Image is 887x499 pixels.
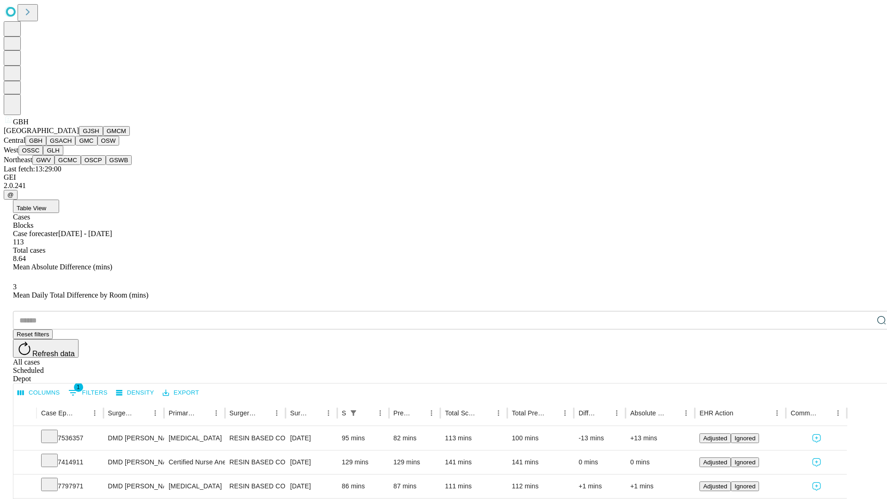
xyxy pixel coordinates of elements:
[290,426,333,450] div: [DATE]
[106,155,132,165] button: GSWB
[394,475,436,498] div: 87 mins
[230,475,281,498] div: RESIN BASED COMPOSITE 1 SURFACE, POSTERIOR
[374,407,387,420] button: Menu
[322,407,335,420] button: Menu
[108,475,159,498] div: DMD [PERSON_NAME] M Dmd
[7,191,14,198] span: @
[230,450,281,474] div: RESIN BASED COMPOSITE 3 SURFACES, POSTERIOR
[41,475,99,498] div: 7797971
[4,127,79,134] span: [GEOGRAPHIC_DATA]
[32,350,75,358] span: Refresh data
[18,431,32,447] button: Expand
[13,246,45,254] span: Total cases
[18,146,43,155] button: OSSC
[4,156,32,164] span: Northeast
[58,230,112,237] span: [DATE] - [DATE]
[17,331,49,338] span: Reset filters
[75,136,97,146] button: GMC
[731,457,759,467] button: Ignored
[699,481,731,491] button: Adjusted
[479,407,492,420] button: Sort
[394,409,412,417] div: Predicted In Room Duration
[347,407,360,420] div: 1 active filter
[290,475,333,498] div: [DATE]
[13,255,26,262] span: 8.64
[630,450,690,474] div: 0 mins
[512,475,570,498] div: 112 mins
[703,459,727,466] span: Adjusted
[342,409,346,417] div: Scheduled In Room Duration
[819,407,832,420] button: Sort
[342,426,384,450] div: 95 mins
[703,483,727,490] span: Adjusted
[290,409,308,417] div: Surgery Date
[230,426,281,450] div: RESIN BASED COMPOSITE 2 SURFACES, POSTERIOR
[771,407,784,420] button: Menu
[17,205,46,212] span: Table View
[13,291,148,299] span: Mean Daily Total Difference by Room (mins)
[699,409,733,417] div: EHR Action
[169,475,220,498] div: [MEDICAL_DATA]
[41,409,74,417] div: Case Epic Id
[342,450,384,474] div: 129 mins
[832,407,844,420] button: Menu
[270,407,283,420] button: Menu
[13,230,58,237] span: Case forecaster
[445,450,503,474] div: 141 mins
[597,407,610,420] button: Sort
[13,200,59,213] button: Table View
[630,475,690,498] div: +1 mins
[13,238,24,246] span: 113
[108,450,159,474] div: DMD [PERSON_NAME] M Dmd
[32,155,55,165] button: GWV
[13,118,29,126] span: GBH
[210,407,223,420] button: Menu
[169,409,195,417] div: Primary Service
[546,407,559,420] button: Sort
[667,407,680,420] button: Sort
[97,136,120,146] button: OSW
[630,426,690,450] div: +13 mins
[512,409,545,417] div: Total Predicted Duration
[169,450,220,474] div: Certified Nurse Anesthetist
[578,409,596,417] div: Difference
[41,450,99,474] div: 7414911
[169,426,220,450] div: [MEDICAL_DATA]
[735,459,755,466] span: Ignored
[394,426,436,450] div: 82 mins
[230,409,256,417] div: Surgery Name
[735,483,755,490] span: Ignored
[680,407,693,420] button: Menu
[425,407,438,420] button: Menu
[4,136,25,144] span: Central
[136,407,149,420] button: Sort
[347,407,360,420] button: Show filters
[512,450,570,474] div: 141 mins
[43,146,63,155] button: GLH
[18,479,32,495] button: Expand
[610,407,623,420] button: Menu
[4,173,883,182] div: GEI
[412,407,425,420] button: Sort
[699,433,731,443] button: Adjusted
[342,475,384,498] div: 86 mins
[46,136,75,146] button: GSACH
[66,385,110,400] button: Show filters
[578,450,621,474] div: 0 mins
[559,407,571,420] button: Menu
[160,386,201,400] button: Export
[13,263,112,271] span: Mean Absolute Difference (mins)
[41,426,99,450] div: 7536357
[74,383,83,392] span: 1
[309,407,322,420] button: Sort
[445,426,503,450] div: 113 mins
[15,386,62,400] button: Select columns
[103,126,130,136] button: GMCM
[4,165,61,173] span: Last fetch: 13:29:00
[699,457,731,467] button: Adjusted
[361,407,374,420] button: Sort
[149,407,162,420] button: Menu
[75,407,88,420] button: Sort
[703,435,727,442] span: Adjusted
[445,475,503,498] div: 111 mins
